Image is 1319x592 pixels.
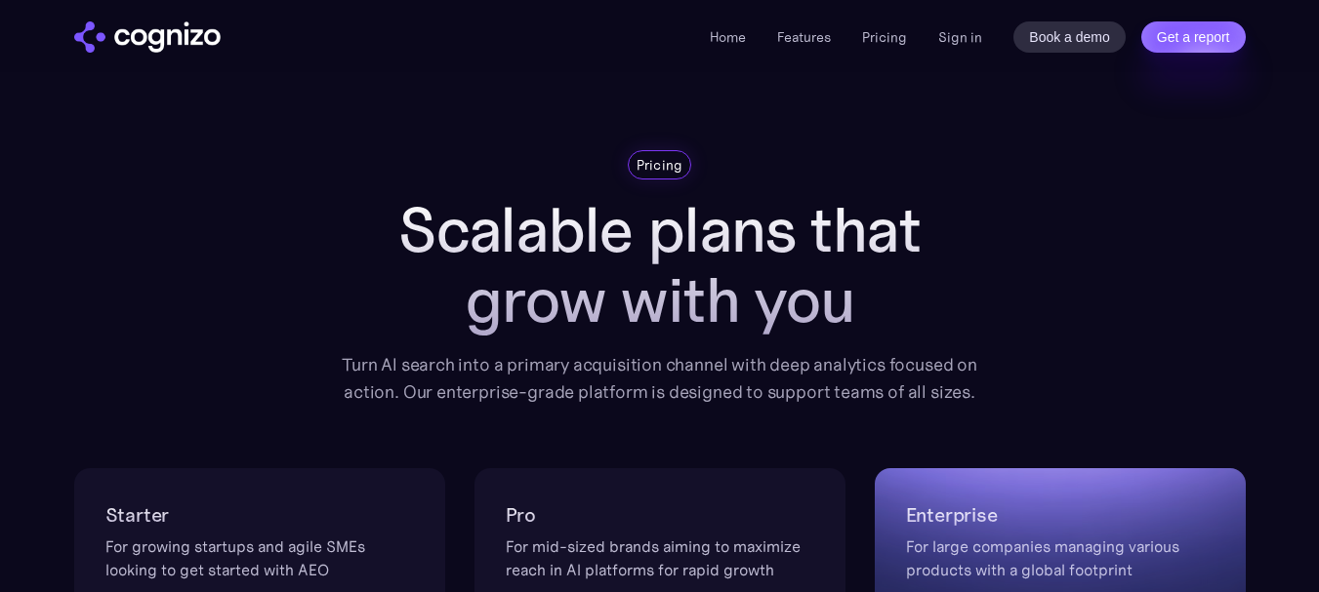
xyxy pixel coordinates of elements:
h2: Starter [105,499,414,531]
a: Features [777,28,831,46]
a: Get a report [1141,21,1246,53]
a: Home [710,28,746,46]
div: Turn AI search into a primary acquisition channel with deep analytics focused on action. Our ente... [328,351,992,406]
img: cognizo logo [74,21,221,53]
div: For growing startups and agile SMEs looking to get started with AEO [105,534,414,581]
a: Sign in [938,25,982,49]
h2: Enterprise [906,499,1215,531]
div: For large companies managing various products with a global footprint [906,534,1215,581]
a: home [74,21,221,53]
div: For mid-sized brands aiming to maximize reach in AI platforms for rapid growth [506,534,814,581]
a: Book a demo [1013,21,1126,53]
h2: Pro [506,499,814,531]
h1: Scalable plans that grow with you [328,195,992,335]
a: Pricing [862,28,907,46]
div: Pricing [637,155,683,175]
